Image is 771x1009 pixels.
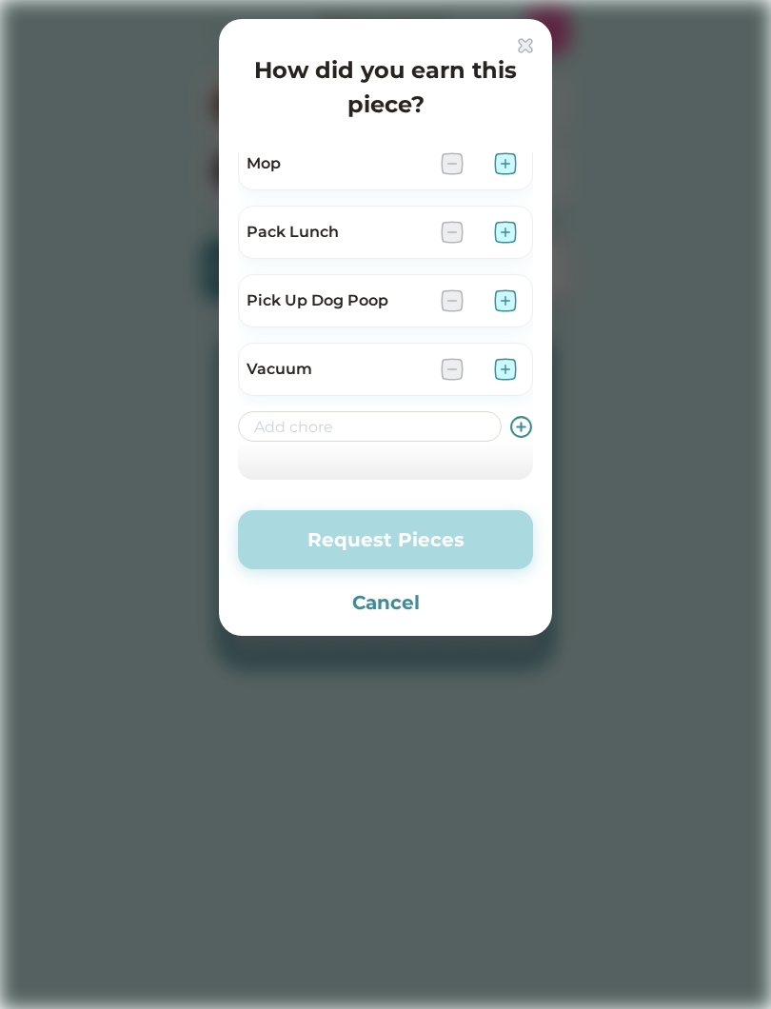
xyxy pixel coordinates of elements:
[441,221,464,244] img: interface-remove-square--subtract-grey-buttons-remove-add-button-square-delete.svg
[247,221,425,244] div: Pack Lunch
[441,358,464,381] img: interface-remove-square--subtract-grey-buttons-remove-add-button-square-delete.svg
[494,221,517,244] img: interface-add-square--square-remove-cross-buttons-add-plus-button.svg
[441,152,464,175] img: interface-remove-square--subtract-grey-buttons-remove-add-button-square-delete.svg
[247,358,425,381] div: Vacuum
[247,152,425,175] div: Mop
[238,53,533,122] h4: How did you earn this piece?
[247,289,425,312] div: Pick Up Dog Poop
[238,411,502,442] input: Add chore
[494,358,517,381] img: interface-add-square--square-remove-cross-buttons-add-plus-button.svg
[238,588,533,617] button: Cancel
[441,289,464,312] img: interface-remove-square--subtract-grey-buttons-remove-add-button-square-delete.svg
[238,510,533,569] button: Request Pieces
[518,38,533,53] img: interface-delete-2--remove-bold-add-button-buttons-delete.svg
[494,152,517,175] img: interface-add-square--square-remove-cross-buttons-add-plus-button.svg
[494,289,517,312] img: interface-add-square--square-remove-cross-buttons-add-plus-button.svg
